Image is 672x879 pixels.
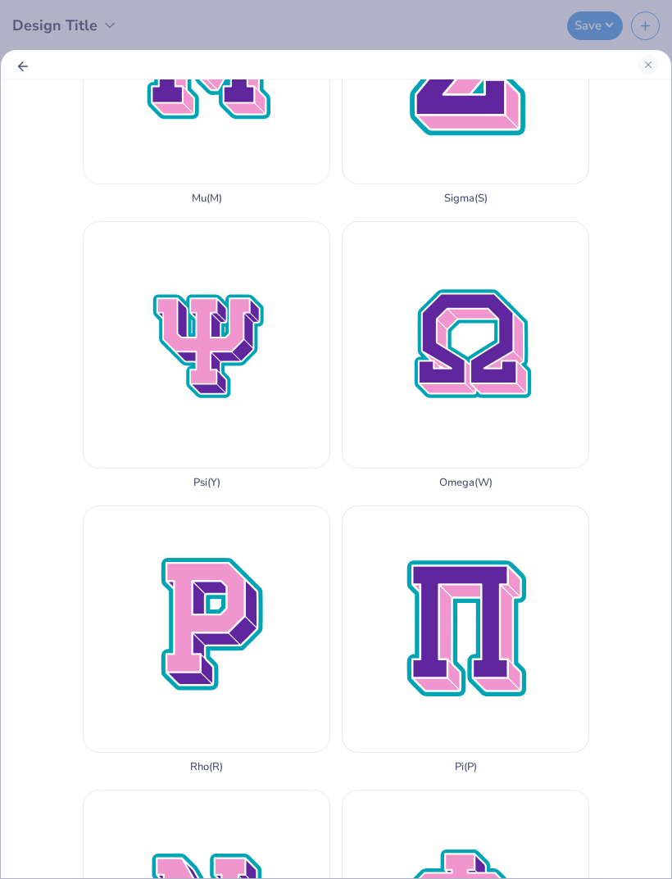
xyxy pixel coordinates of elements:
button: Close [638,55,658,75]
div: Sigma ( S ) [444,193,488,205]
div: Omega ( W ) [439,477,493,489]
div: Pi ( P ) [455,761,477,773]
div: Mu ( M ) [192,193,222,205]
div: Psi ( Y ) [193,477,220,489]
button: Back [14,56,32,74]
div: Rho ( R ) [190,761,223,773]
